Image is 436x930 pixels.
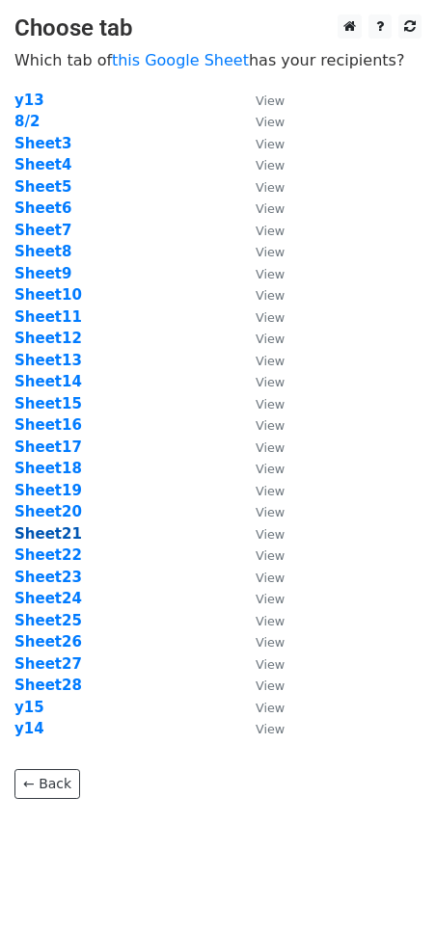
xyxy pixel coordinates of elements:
h3: Choose tab [14,14,422,42]
small: View [256,201,285,216]
a: y15 [14,699,44,716]
a: Sheet12 [14,330,82,347]
small: View [256,722,285,736]
a: Sheet22 [14,546,82,564]
a: Sheet5 [14,178,71,196]
strong: Sheet10 [14,286,82,304]
small: View [256,484,285,498]
a: View [236,525,285,543]
small: View [256,462,285,476]
small: View [256,592,285,606]
a: View [236,482,285,499]
a: Sheet4 [14,156,71,173]
a: Sheet16 [14,416,82,434]
a: View [236,373,285,390]
small: View [256,267,285,281]
small: View [256,505,285,519]
a: View [236,113,285,130]
strong: Sheet24 [14,590,82,607]
a: View [236,546,285,564]
a: Sheet27 [14,655,82,673]
a: Sheet25 [14,612,82,629]
a: Sheet11 [14,308,82,326]
a: 8/2 [14,113,40,130]
small: View [256,288,285,303]
strong: Sheet18 [14,460,82,477]
a: View [236,265,285,282]
small: View [256,657,285,672]
small: View [256,310,285,325]
a: View [236,308,285,326]
iframe: Chat Widget [340,837,436,930]
p: Which tab of has your recipients? [14,50,422,70]
a: View [236,569,285,586]
a: View [236,222,285,239]
a: Sheet23 [14,569,82,586]
a: View [236,156,285,173]
a: View [236,720,285,737]
small: View [256,440,285,455]
small: View [256,137,285,151]
a: View [236,178,285,196]
small: View [256,158,285,173]
a: View [236,352,285,369]
a: View [236,460,285,477]
a: Sheet14 [14,373,82,390]
a: View [236,590,285,607]
a: Sheet21 [14,525,82,543]
a: ← Back [14,769,80,799]
small: View [256,678,285,693]
a: Sheet3 [14,135,71,152]
small: View [256,224,285,238]
a: Sheet28 [14,677,82,694]
strong: Sheet8 [14,243,71,260]
a: View [236,286,285,304]
a: View [236,633,285,651]
small: View [256,93,285,108]
a: Sheet19 [14,482,82,499]
a: Sheet26 [14,633,82,651]
a: View [236,243,285,260]
small: View [256,332,285,346]
a: Sheet17 [14,438,82,456]
small: View [256,418,285,433]
small: View [256,571,285,585]
small: View [256,614,285,628]
a: View [236,612,285,629]
small: View [256,701,285,715]
a: Sheet6 [14,199,71,217]
a: Sheet13 [14,352,82,369]
a: y14 [14,720,44,737]
a: View [236,199,285,217]
a: View [236,503,285,520]
small: View [256,397,285,412]
small: View [256,245,285,259]
a: Sheet7 [14,222,71,239]
small: View [256,635,285,650]
a: View [236,416,285,434]
a: View [236,677,285,694]
a: View [236,438,285,456]
small: View [256,548,285,563]
small: View [256,115,285,129]
a: Sheet20 [14,503,82,520]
